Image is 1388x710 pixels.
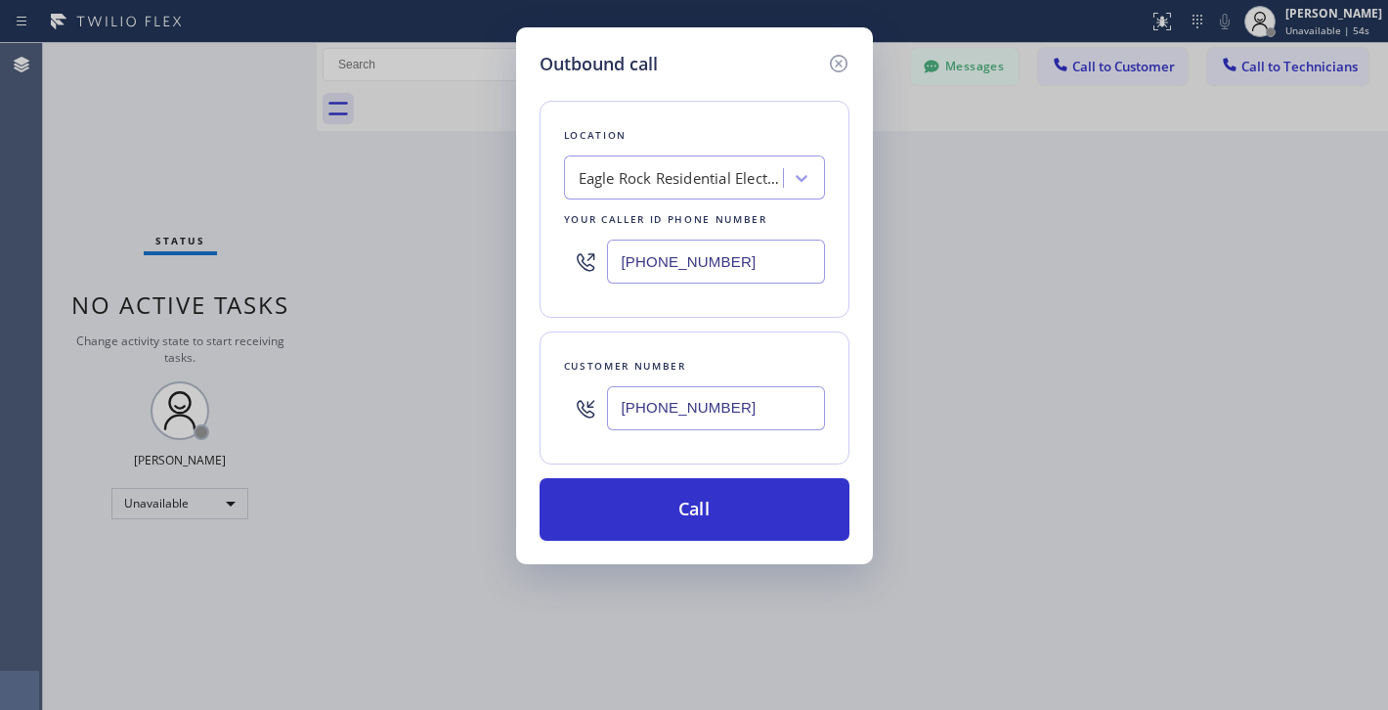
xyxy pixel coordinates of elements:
[540,51,658,77] h5: Outbound call
[540,478,849,541] button: Call
[579,167,784,190] div: Eagle Rock Residential Electricians
[564,209,825,230] div: Your caller id phone number
[564,125,825,146] div: Location
[607,386,825,430] input: (123) 456-7890
[607,240,825,284] input: (123) 456-7890
[564,356,825,377] div: Customer number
